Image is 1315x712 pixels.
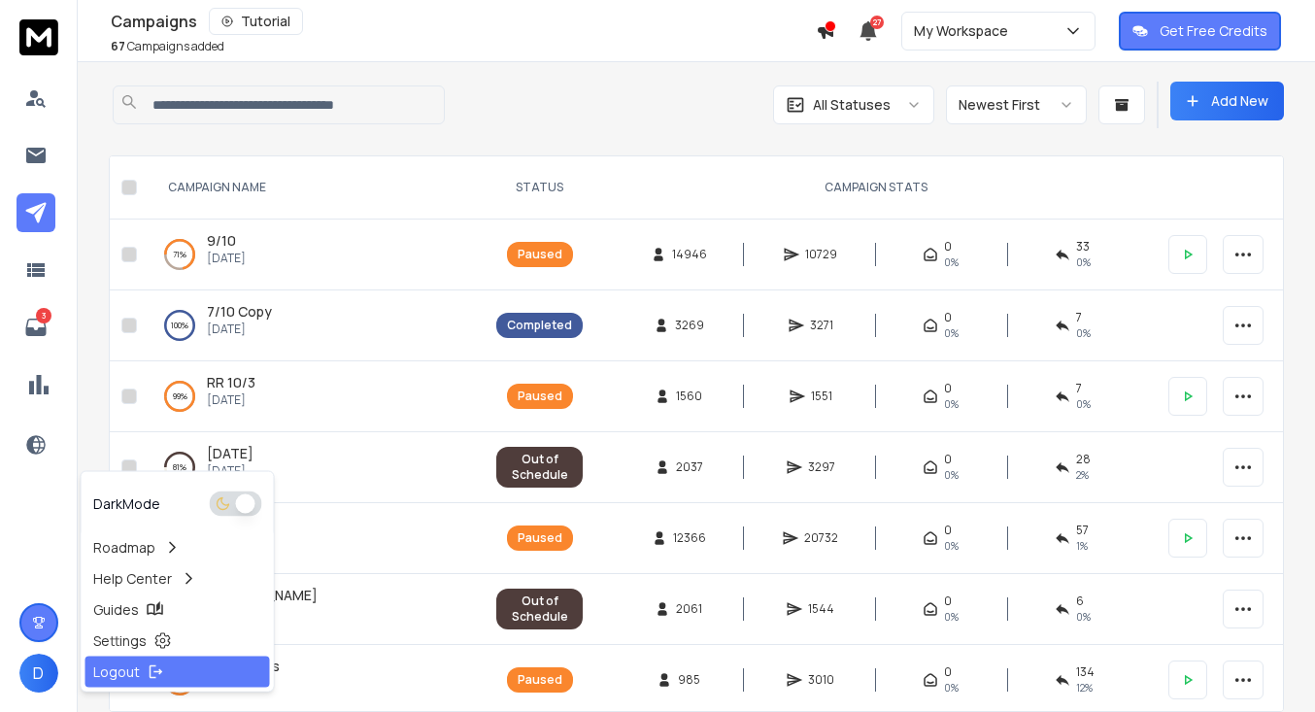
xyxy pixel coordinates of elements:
p: [DATE] [207,392,255,408]
a: [DATE] [207,444,253,463]
p: Guides [93,600,139,620]
span: 3010 [808,672,834,688]
div: Out of Schedule [507,593,572,625]
span: 14946 [672,247,707,262]
span: 10729 [805,247,837,262]
span: 7/10 Copy [207,302,272,321]
button: Tutorial [209,8,303,35]
span: 27 [870,16,884,29]
span: 57 [1076,523,1089,538]
button: Get Free Credits [1119,12,1281,51]
p: Dark Mode [93,494,160,514]
span: 0 [944,310,952,325]
div: Out of Schedule [507,452,572,483]
a: Settings [85,626,270,657]
div: Paused [518,672,562,688]
span: 6 [1076,593,1084,609]
a: RR 10/3 [207,373,255,392]
span: 2037 [676,459,703,475]
span: 0% [944,254,959,270]
span: 0 [944,523,952,538]
span: 0 [944,452,952,467]
a: 7/10 Copy [207,302,272,322]
p: 71 % [173,245,186,264]
span: 0 [944,239,952,254]
span: 0 [944,664,952,680]
div: Completed [507,318,572,333]
span: 0 % [1076,254,1091,270]
span: 12 % [1076,680,1093,695]
button: Newest First [946,85,1087,124]
span: 9/10 [207,231,236,250]
p: [DATE] [207,251,246,266]
span: 3297 [808,459,835,475]
p: Help Center [93,569,172,589]
span: 28 [1076,452,1091,467]
td: 71%9/10[DATE] [145,220,485,290]
span: [DATE] [207,444,253,462]
p: Logout [93,662,140,682]
span: 7 [1076,381,1082,396]
a: Help Center [85,563,270,594]
span: 20732 [804,530,838,546]
td: 78%28/9 copy[DATE] [145,503,485,574]
span: 1551 [811,389,832,404]
a: 9/10 [207,231,236,251]
div: Paused [518,530,562,546]
span: 0% [944,609,959,625]
button: Add New [1170,82,1284,120]
span: 1544 [808,601,834,617]
p: 100 % [171,316,188,335]
div: Campaigns [111,8,816,35]
span: 134 [1076,664,1095,680]
button: D [19,654,58,693]
td: 100%7/10 Copy[DATE] [145,290,485,361]
span: 0% [944,325,959,341]
p: Campaigns added [111,39,224,54]
span: 0 % [1076,609,1091,625]
span: 0 % [1076,325,1091,341]
span: 3269 [675,318,704,333]
a: 3 [17,308,55,347]
span: 33 [1076,239,1090,254]
a: Guides [85,594,270,626]
span: 2061 [676,601,702,617]
p: [DATE] [207,463,253,479]
span: 12366 [673,530,706,546]
span: 0% [944,680,959,695]
p: Get Free Credits [1160,21,1267,41]
th: CAMPAIGN STATS [594,156,1157,220]
td: 99%RR 10/3[DATE] [145,361,485,432]
span: 2 % [1076,467,1089,483]
p: 99 % [173,387,187,406]
p: 81 % [173,458,186,477]
span: 985 [678,672,700,688]
span: 0 [944,593,952,609]
a: Roadmap [85,532,270,563]
td: 70%[PERSON_NAME]a month ago [145,574,485,645]
span: 3271 [810,318,833,333]
div: Paused [518,247,562,262]
th: STATUS [485,156,594,220]
span: RR 10/3 [207,373,255,391]
p: 3 [36,308,51,323]
span: 1560 [676,389,702,404]
td: 81%[DATE][DATE] [145,432,485,503]
p: All Statuses [813,95,891,115]
span: 0 % [1076,396,1091,412]
p: [DATE] [207,322,272,337]
th: CAMPAIGN NAME [145,156,485,220]
p: Roadmap [93,538,155,558]
p: Settings [93,631,147,651]
span: 0% [944,467,959,483]
div: Paused [518,389,562,404]
p: My Workspace [914,21,1016,41]
span: 0% [944,396,959,412]
span: 0% [944,538,959,554]
span: 0 [944,381,952,396]
span: 67 [111,38,125,54]
span: 7 [1076,310,1082,325]
span: 1 % [1076,538,1088,554]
